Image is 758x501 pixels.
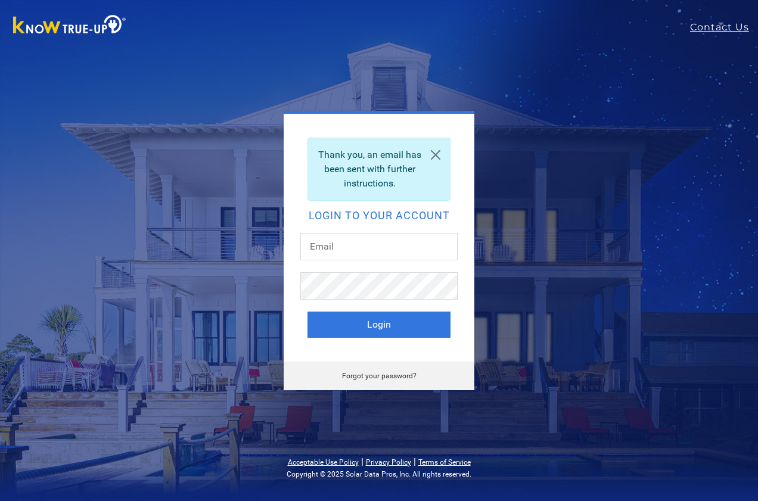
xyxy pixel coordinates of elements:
[342,372,417,380] a: Forgot your password?
[307,138,451,201] div: Thank you, an email has been sent with further instructions.
[414,456,416,467] span: |
[288,458,359,466] a: Acceptable Use Policy
[690,20,758,35] a: Contact Us
[418,458,471,466] a: Terms of Service
[361,456,364,467] span: |
[7,13,132,39] img: Know True-Up
[421,138,450,172] a: Close
[300,233,458,260] input: Email
[307,312,451,338] button: Login
[307,210,451,221] h2: Login to your account
[366,458,411,466] a: Privacy Policy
